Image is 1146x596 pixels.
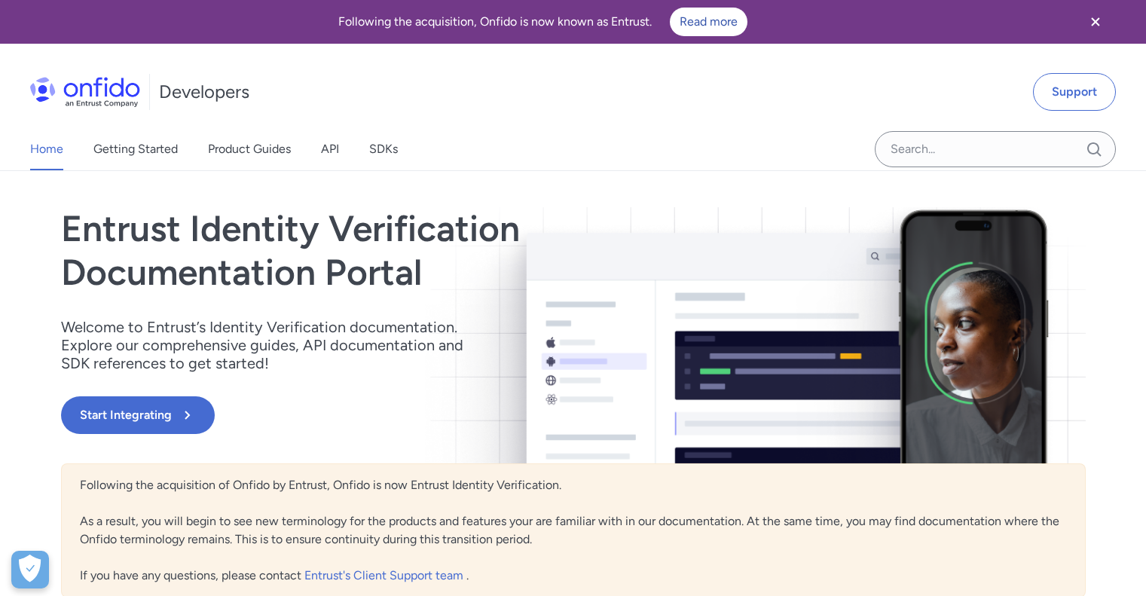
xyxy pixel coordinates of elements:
[61,396,778,434] a: Start Integrating
[93,128,178,170] a: Getting Started
[1068,3,1123,41] button: Close banner
[11,551,49,588] div: Cookie Preferences
[30,77,140,107] img: Onfido Logo
[61,318,483,372] p: Welcome to Entrust’s Identity Verification documentation. Explore our comprehensive guides, API d...
[1033,73,1116,111] a: Support
[670,8,747,36] a: Read more
[208,128,291,170] a: Product Guides
[1086,13,1105,31] svg: Close banner
[875,131,1116,167] input: Onfido search input field
[369,128,398,170] a: SDKs
[30,128,63,170] a: Home
[61,207,778,294] h1: Entrust Identity Verification Documentation Portal
[11,551,49,588] button: Open Preferences
[304,568,466,582] a: Entrust's Client Support team
[159,80,249,104] h1: Developers
[61,396,215,434] button: Start Integrating
[18,8,1068,36] div: Following the acquisition, Onfido is now known as Entrust.
[321,128,339,170] a: API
